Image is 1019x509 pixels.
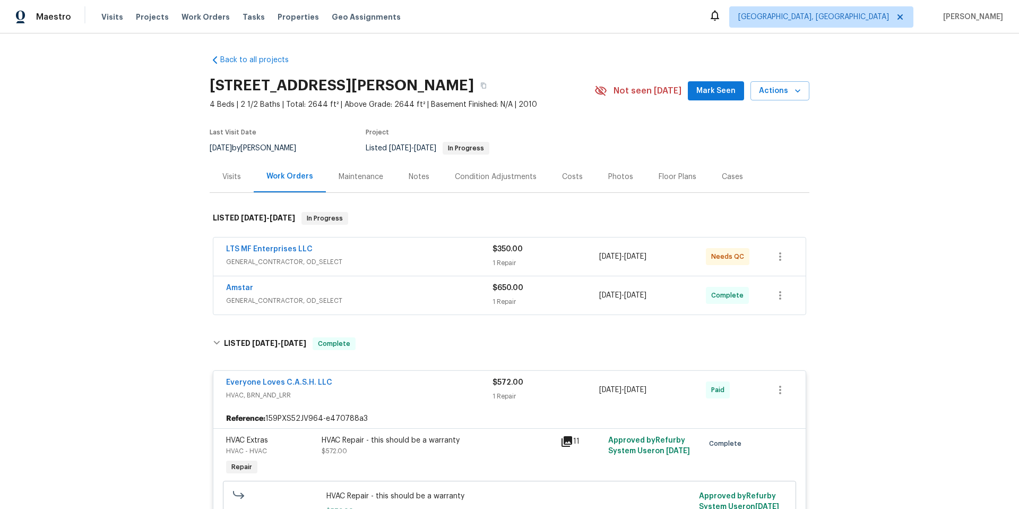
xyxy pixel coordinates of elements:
[227,462,256,472] span: Repair
[213,212,295,225] h6: LISTED
[624,292,646,299] span: [DATE]
[608,437,690,455] span: Approved by Refurby System User on
[224,337,306,350] h6: LISTED
[599,385,646,395] span: -
[226,448,267,454] span: HVAC - HVAC
[339,172,383,182] div: Maintenance
[222,172,241,182] div: Visits
[709,438,746,449] span: Complete
[599,251,646,262] span: -
[226,257,493,267] span: GENERAL_CONTRACTOR, OD_SELECT
[493,379,523,386] span: $572.00
[444,145,488,151] span: In Progress
[560,435,602,448] div: 11
[750,81,809,101] button: Actions
[210,99,594,110] span: 4 Beds | 2 1/2 Baths | Total: 2644 ft² | Above Grade: 2644 ft² | Basement Finished: N/A | 2010
[562,172,583,182] div: Costs
[314,338,355,349] span: Complete
[281,340,306,347] span: [DATE]
[688,81,744,101] button: Mark Seen
[659,172,696,182] div: Floor Plans
[738,12,889,22] span: [GEOGRAPHIC_DATA], [GEOGRAPHIC_DATA]
[210,142,309,155] div: by [PERSON_NAME]
[455,172,537,182] div: Condition Adjustments
[322,448,347,454] span: $572.00
[226,284,253,292] a: Amstar
[36,12,71,22] span: Maestro
[608,172,633,182] div: Photos
[599,386,621,394] span: [DATE]
[226,379,332,386] a: Everyone Loves C.A.S.H. LLC
[366,145,489,152] span: Listed
[493,284,523,292] span: $650.00
[389,145,436,152] span: -
[332,12,401,22] span: Geo Assignments
[278,12,319,22] span: Properties
[241,214,295,222] span: -
[303,213,347,224] span: In Progress
[270,214,295,222] span: [DATE]
[493,296,599,307] div: 1 Repair
[210,80,474,91] h2: [STREET_ADDRESS][PERSON_NAME]
[252,340,278,347] span: [DATE]
[210,145,232,152] span: [DATE]
[599,290,646,301] span: -
[241,214,266,222] span: [DATE]
[493,391,599,402] div: 1 Repair
[711,251,748,262] span: Needs QC
[409,172,429,182] div: Notes
[474,76,493,95] button: Copy Address
[389,145,411,152] span: [DATE]
[599,253,621,260] span: [DATE]
[624,253,646,260] span: [DATE]
[759,84,801,98] span: Actions
[624,386,646,394] span: [DATE]
[493,245,523,253] span: $350.00
[226,413,265,424] b: Reference:
[210,55,312,65] a: Back to all projects
[326,491,693,502] span: HVAC Repair - this should be a warranty
[226,437,268,444] span: HVAC Extras
[210,129,256,135] span: Last Visit Date
[939,12,1003,22] span: [PERSON_NAME]
[666,447,690,455] span: [DATE]
[101,12,123,22] span: Visits
[366,129,389,135] span: Project
[213,409,806,428] div: 159PXS52JV964-e470788a3
[226,245,313,253] a: LTS MF Enterprises LLC
[722,172,743,182] div: Cases
[226,295,493,306] span: GENERAL_CONTRACTOR, OD_SELECT
[182,12,230,22] span: Work Orders
[599,292,621,299] span: [DATE]
[711,290,748,301] span: Complete
[696,84,736,98] span: Mark Seen
[210,201,809,235] div: LISTED [DATE]-[DATE]In Progress
[266,171,313,182] div: Work Orders
[252,340,306,347] span: -
[226,390,493,401] span: HVAC, BRN_AND_LRR
[711,385,729,395] span: Paid
[210,327,809,361] div: LISTED [DATE]-[DATE]Complete
[614,86,681,96] span: Not seen [DATE]
[136,12,169,22] span: Projects
[243,13,265,21] span: Tasks
[414,145,436,152] span: [DATE]
[493,258,599,268] div: 1 Repair
[322,435,554,446] div: HVAC Repair - this should be a warranty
